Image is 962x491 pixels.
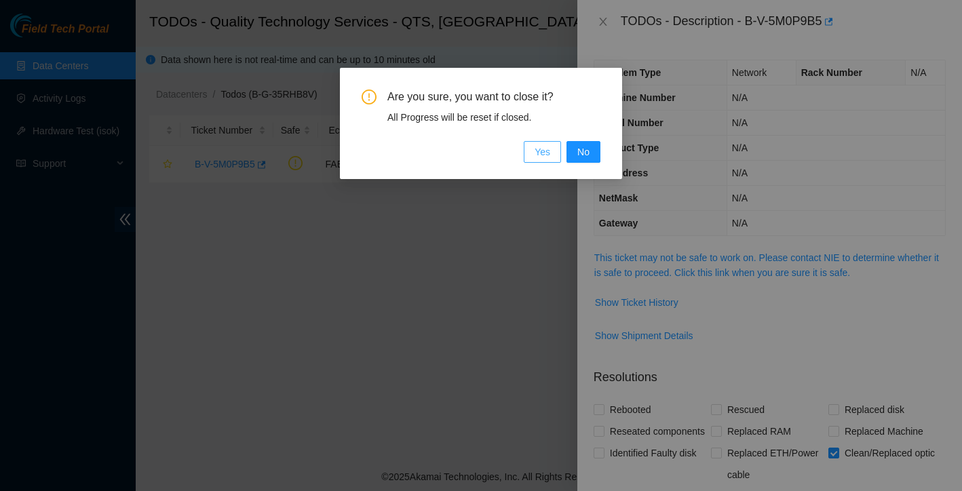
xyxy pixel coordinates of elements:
button: Yes [524,141,561,163]
button: No [566,141,600,163]
span: Yes [535,144,550,159]
span: exclamation-circle [362,90,377,104]
div: All Progress will be reset if closed. [387,110,600,125]
span: Are you sure, you want to close it? [387,90,600,104]
span: No [577,144,590,159]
